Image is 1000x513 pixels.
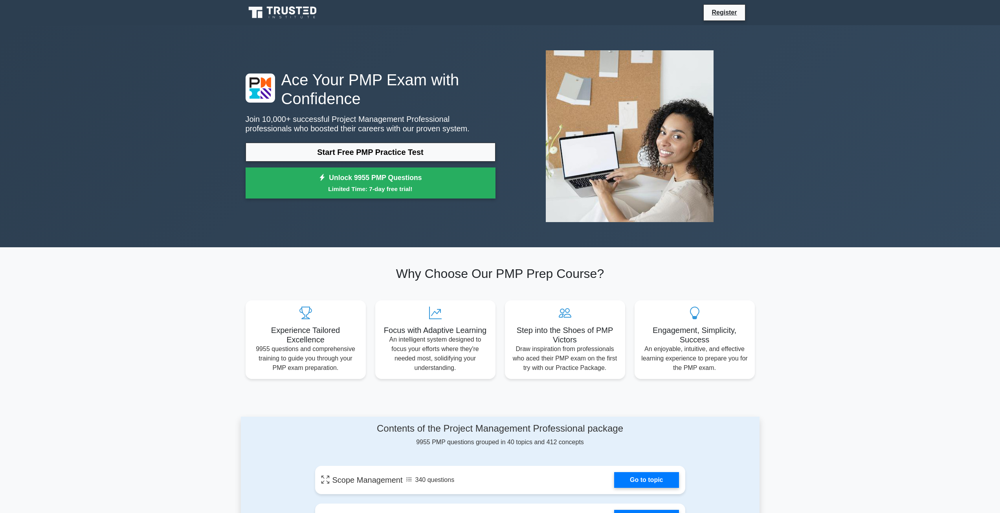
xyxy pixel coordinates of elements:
[707,7,741,17] a: Register
[641,325,749,344] h5: Engagement, Simplicity, Success
[246,266,755,281] h2: Why Choose Our PMP Prep Course?
[246,167,495,199] a: Unlock 9955 PMP QuestionsLimited Time: 7-day free trial!
[511,344,619,373] p: Draw inspiration from professionals who aced their PMP exam on the first try with our Practice Pa...
[246,143,495,162] a: Start Free PMP Practice Test
[252,344,360,373] p: 9955 questions and comprehensive training to guide you through your PMP exam preparation.
[641,344,749,373] p: An enjoyable, intuitive, and effective learning experience to prepare you for the PMP exam.
[246,114,495,133] p: Join 10,000+ successful Project Management Professional professionals who boosted their careers w...
[382,335,489,373] p: An intelligent system designed to focus your efforts where they're needed most, solidifying your ...
[315,423,685,434] h4: Contents of the Project Management Professional package
[511,325,619,344] h5: Step into the Shoes of PMP Victors
[382,325,489,335] h5: Focus with Adaptive Learning
[255,184,486,193] small: Limited Time: 7-day free trial!
[614,472,679,488] a: Go to topic
[246,70,495,108] h1: Ace Your PMP Exam with Confidence
[252,325,360,344] h5: Experience Tailored Excellence
[315,423,685,447] div: 9955 PMP questions grouped in 40 topics and 412 concepts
